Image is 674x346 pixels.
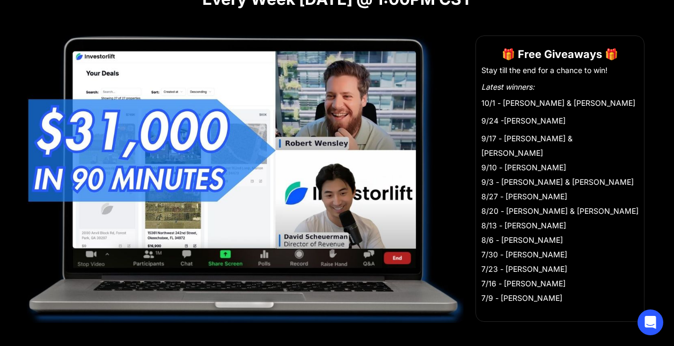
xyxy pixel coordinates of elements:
li: 10/1 - [PERSON_NAME] & [PERSON_NAME] [481,96,639,110]
div: Open Intercom Messenger [638,309,663,335]
li: Stay till the end for a chance to win! [481,65,639,76]
strong: 🎁 Free Giveaways 🎁 [502,48,618,61]
em: Latest winners: [481,82,534,91]
li: 9/24 -[PERSON_NAME] [481,113,639,128]
li: 9/17 - [PERSON_NAME] & [PERSON_NAME] 9/10 - [PERSON_NAME] 9/3 - [PERSON_NAME] & [PERSON_NAME] 8/2... [481,131,639,305]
